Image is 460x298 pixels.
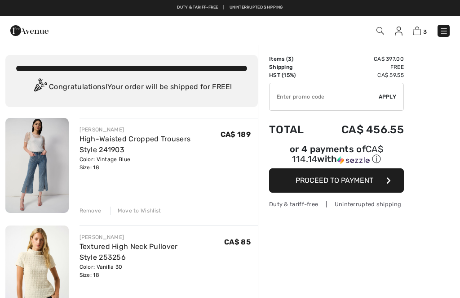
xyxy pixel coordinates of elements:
div: Color: Vintage Blue Size: 18 [80,155,221,172]
td: CA$ 59.55 [317,71,404,79]
a: 3 [413,25,427,36]
span: CA$ 189 [221,130,251,139]
td: CA$ 397.00 [317,55,404,63]
img: Shopping Bag [413,27,421,35]
img: Sezzle [337,156,370,164]
span: 3 [288,56,292,62]
img: Search [376,27,384,35]
div: Remove [80,207,102,215]
a: Textured High Neck Pullover Style 253256 [80,242,178,262]
span: 3 [423,28,427,35]
img: Congratulation2.svg [31,78,49,96]
div: Move to Wishlist [110,207,161,215]
td: Total [269,114,317,145]
span: CA$ 85 [224,238,251,246]
span: Proceed to Payment [296,176,373,185]
span: CA$ 114.14 [292,144,383,164]
td: CA$ 456.55 [317,114,404,145]
div: Duty & tariff-free | Uninterrupted shipping [269,200,404,208]
div: or 4 payments ofCA$ 114.14withSezzle Click to learn more about Sezzle [269,145,404,168]
td: Items ( ) [269,55,317,63]
img: High-Waisted Cropped Trousers Style 241903 [5,118,69,213]
div: [PERSON_NAME] [80,126,221,134]
button: Proceed to Payment [269,168,404,193]
div: [PERSON_NAME] [80,233,225,241]
div: Congratulations! Your order will be shipped for FREE! [16,78,247,96]
img: Menu [439,27,448,36]
div: Color: Vanilla 30 Size: 18 [80,263,225,279]
img: My Info [395,27,402,36]
td: Shipping [269,63,317,71]
a: 1ère Avenue [10,26,49,34]
input: Promo code [270,83,379,110]
span: Apply [379,93,397,101]
div: or 4 payments of with [269,145,404,165]
a: High-Waisted Cropped Trousers Style 241903 [80,135,191,154]
td: HST (15%) [269,71,317,79]
td: Free [317,63,404,71]
img: 1ère Avenue [10,22,49,40]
